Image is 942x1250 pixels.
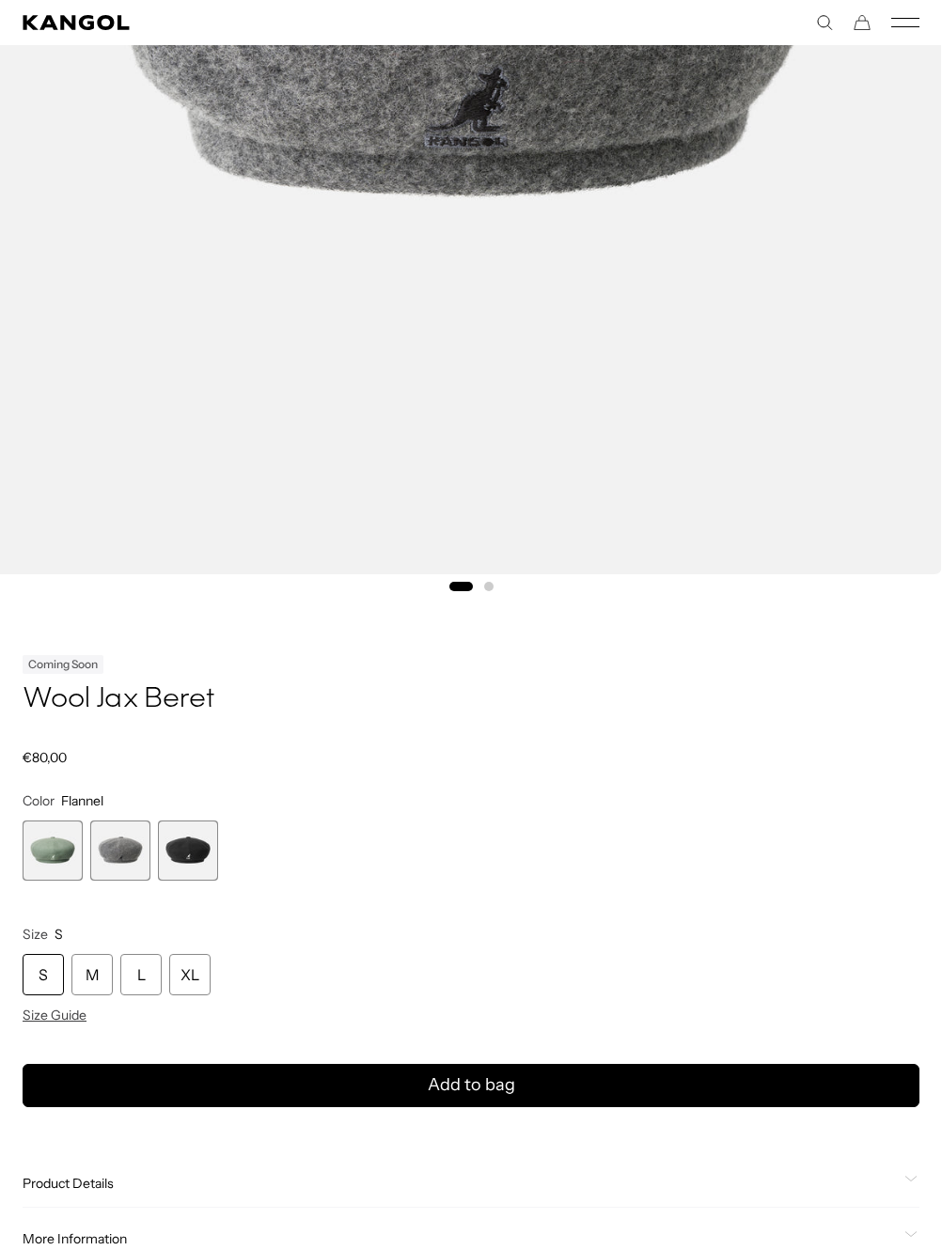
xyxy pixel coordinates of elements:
button: Cart [854,14,871,31]
span: Size [23,926,48,943]
span: €80,00 [23,749,67,766]
div: 2 of 3 [90,820,150,881]
div: Coming Soon [23,655,103,674]
div: M [71,954,113,995]
div: 1 of 3 [23,820,83,881]
div: 3 of 3 [158,820,218,881]
span: Color [23,792,55,809]
button: Add to bag [23,1064,919,1107]
span: S [55,926,63,943]
span: Product Details [23,1175,897,1192]
span: More Information [23,1230,897,1247]
button: Go to slide 2 [484,582,494,591]
label: Flannel [90,820,150,881]
span: Flannel [61,792,103,809]
label: Black [158,820,218,881]
div: XL [169,954,211,995]
button: Mobile Menu [891,14,919,31]
label: Sage Green [23,820,83,881]
div: S [23,954,64,995]
button: Go to slide 1 [449,582,473,591]
span: Add to bag [428,1072,515,1098]
span: Size Guide [23,1007,86,1023]
div: L [120,954,162,995]
a: Kangol [23,15,471,30]
summary: Search here [816,14,833,31]
h1: Wool Jax Beret [23,681,919,719]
